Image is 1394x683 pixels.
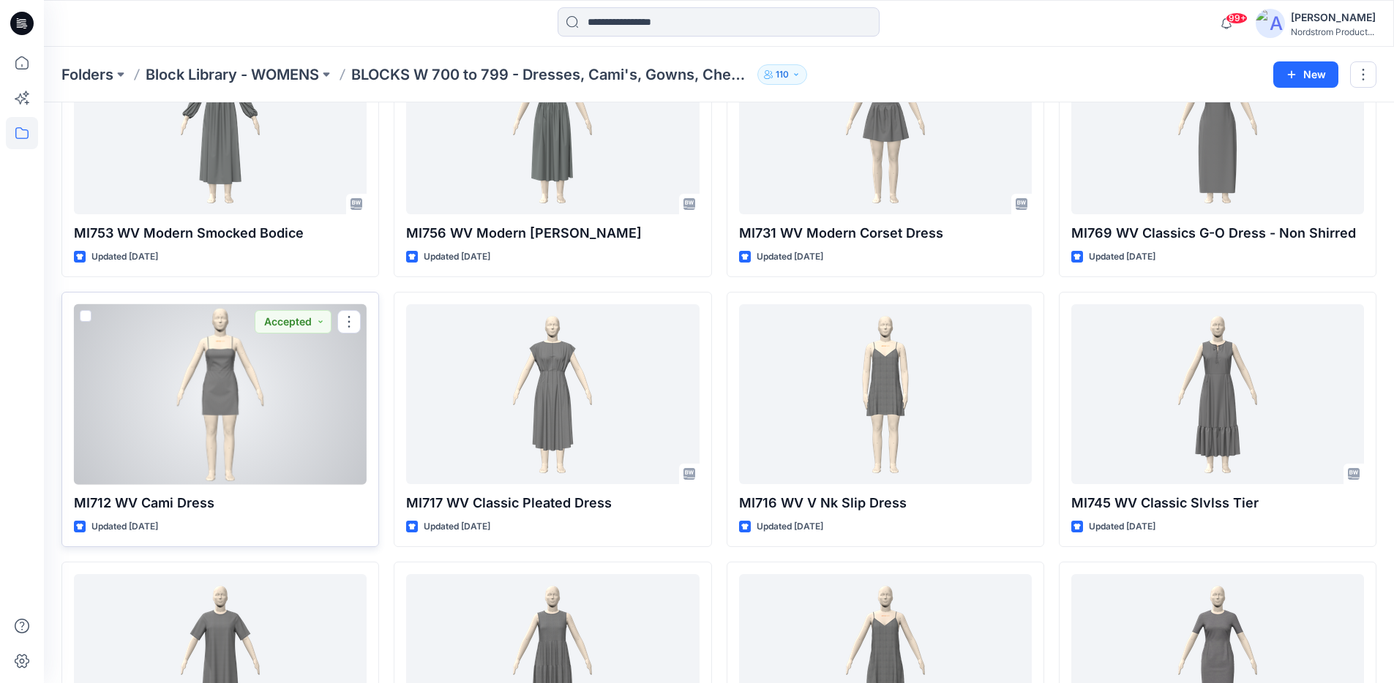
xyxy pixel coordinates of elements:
p: Updated [DATE] [1089,249,1155,265]
a: MI753 WV Modern Smocked Bodice [74,34,367,214]
button: 110 [757,64,807,85]
p: Updated [DATE] [757,249,823,265]
p: MI769 WV Classics G-O Dress - Non Shirred [1071,223,1364,244]
p: MI717 WV Classic Pleated Dress [406,493,699,513]
p: MI753 WV Modern Smocked Bodice [74,223,367,244]
a: MI731 WV Modern Corset Dress [739,34,1032,214]
p: Updated [DATE] [1089,519,1155,535]
a: MI717 WV Classic Pleated Dress [406,304,699,485]
p: Updated [DATE] [424,249,490,265]
p: Updated [DATE] [91,519,158,535]
p: BLOCKS W 700 to 799 - Dresses, Cami's, Gowns, Chemise [351,64,752,85]
p: Updated [DATE] [424,519,490,535]
a: MI712 WV Cami Dress [74,304,367,485]
p: MI712 WV Cami Dress [74,493,367,513]
a: Block Library - WOMENS [146,64,319,85]
p: MI716 WV V Nk Slip Dress [739,493,1032,513]
p: Updated [DATE] [91,249,158,265]
p: Updated [DATE] [757,519,823,535]
a: MI756 WV Modern Smock - Long [406,34,699,214]
a: MI716 WV V Nk Slip Dress [739,304,1032,485]
p: MI745 WV Classic Slvlss Tier [1071,493,1364,513]
a: MI745 WV Classic Slvlss Tier [1071,304,1364,485]
div: [PERSON_NAME] [1291,9,1376,26]
a: Folders [61,64,113,85]
p: 110 [776,67,789,83]
a: MI769 WV Classics G-O Dress - Non Shirred [1071,34,1364,214]
p: MI756 WV Modern [PERSON_NAME] [406,223,699,244]
button: New [1273,61,1338,88]
div: Nordstrom Product... [1291,26,1376,37]
img: avatar [1256,9,1285,38]
p: MI731 WV Modern Corset Dress [739,223,1032,244]
span: 99+ [1226,12,1248,24]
